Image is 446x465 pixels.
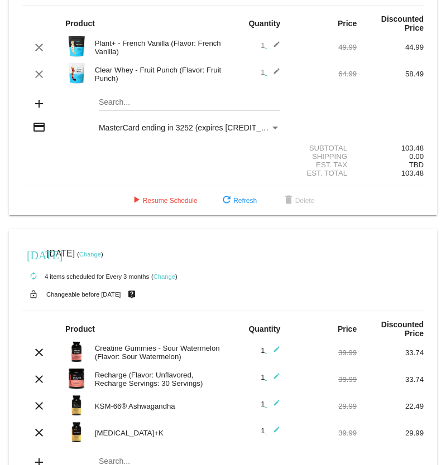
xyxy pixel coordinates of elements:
div: Subtotal [290,144,357,152]
div: 33.74 [357,348,424,357]
div: 29.99 [357,429,424,437]
a: Change [79,251,101,258]
mat-icon: edit [267,399,280,413]
img: Image-1-Carousel-Recharge30S-Unflavored-Trasnp.png [65,367,88,390]
span: 1 [261,427,280,435]
strong: Product [65,324,95,333]
strong: Product [65,19,95,28]
div: 22.49 [357,402,424,410]
span: Resume Schedule [130,197,198,205]
small: 4 items scheduled for Every 3 months [22,273,149,280]
mat-icon: clear [32,372,46,386]
div: 39.99 [290,348,357,357]
div: 39.99 [290,429,357,437]
button: Refresh [211,191,266,211]
img: Image-1-Creatine-Gummies-SW-1000Xx1000.png [65,341,88,363]
mat-icon: autorenew [27,270,40,283]
button: Delete [273,191,324,211]
span: 1 [261,346,280,355]
span: MasterCard ending in 3252 (expires [CREDIT_CARD_DATA]) [99,123,312,132]
strong: Discounted Price [381,320,424,338]
mat-icon: clear [32,41,46,54]
div: 33.74 [357,375,424,384]
div: Est. Total [290,169,357,177]
mat-icon: add [32,97,46,110]
mat-icon: clear [32,399,46,413]
small: ( ) [151,273,178,280]
span: 1 [261,373,280,381]
div: [MEDICAL_DATA]+K [89,429,223,437]
mat-icon: edit [267,372,280,386]
mat-icon: credit_card [32,120,46,134]
strong: Price [338,19,357,28]
mat-icon: edit [267,67,280,81]
mat-icon: edit [267,426,280,439]
a: Change [154,273,175,280]
button: Resume Schedule [121,191,207,211]
mat-icon: lock_open [27,287,40,302]
div: 39.99 [290,375,357,384]
div: Recharge (Flavor: Unflavored, Recharge Servings: 30 Servings) [89,371,223,387]
span: 1 [261,68,280,76]
mat-icon: delete [282,194,295,207]
span: TBD [409,161,424,169]
mat-icon: edit [267,41,280,54]
input: Search... [99,98,280,107]
div: Plant+ - French Vanilla (Flavor: French Vanilla) [89,39,223,56]
div: 29.99 [290,402,357,410]
mat-icon: clear [32,426,46,439]
div: Shipping [290,152,357,161]
img: Image-1-Carousel-Clear-Whey-Fruit-Punch.png [65,62,88,84]
span: 1 [261,41,280,50]
img: Image-1-Carousel-Vitamin-DK-Photoshoped-1000x1000-1.png [65,421,88,443]
span: Delete [282,197,315,205]
mat-icon: edit [267,346,280,359]
mat-icon: play_arrow [130,194,143,207]
div: 49.99 [290,43,357,51]
span: 1 [261,400,280,408]
strong: Quantity [248,324,280,333]
mat-icon: [DATE] [27,248,40,261]
img: Image-1-Carousel-Ash-1000x1000-Transp-v2.png [65,394,88,416]
div: Clear Whey - Fruit Punch (Flavor: Fruit Punch) [89,66,223,83]
strong: Quantity [248,19,280,28]
span: 0.00 [409,152,424,161]
mat-icon: clear [32,346,46,359]
small: ( ) [77,251,103,258]
div: KSM-66® Ashwagandha [89,402,223,410]
span: 103.48 [401,169,424,177]
div: Creatine Gummies - Sour Watermelon (Flavor: Sour Watermelon) [89,344,223,361]
mat-icon: refresh [220,194,233,207]
strong: Discounted Price [381,14,424,32]
img: Image-1-Carousel-Plant-Vanilla-no-badge-Transp.png [65,35,88,57]
small: Changeable before [DATE] [46,291,121,298]
div: 103.48 [357,144,424,152]
span: Refresh [220,197,257,205]
div: 64.99 [290,70,357,78]
div: Est. Tax [290,161,357,169]
mat-select: Payment Method [99,123,280,132]
div: 58.49 [357,70,424,78]
mat-icon: clear [32,67,46,81]
strong: Price [338,324,357,333]
mat-icon: live_help [125,287,138,302]
div: 44.99 [357,43,424,51]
